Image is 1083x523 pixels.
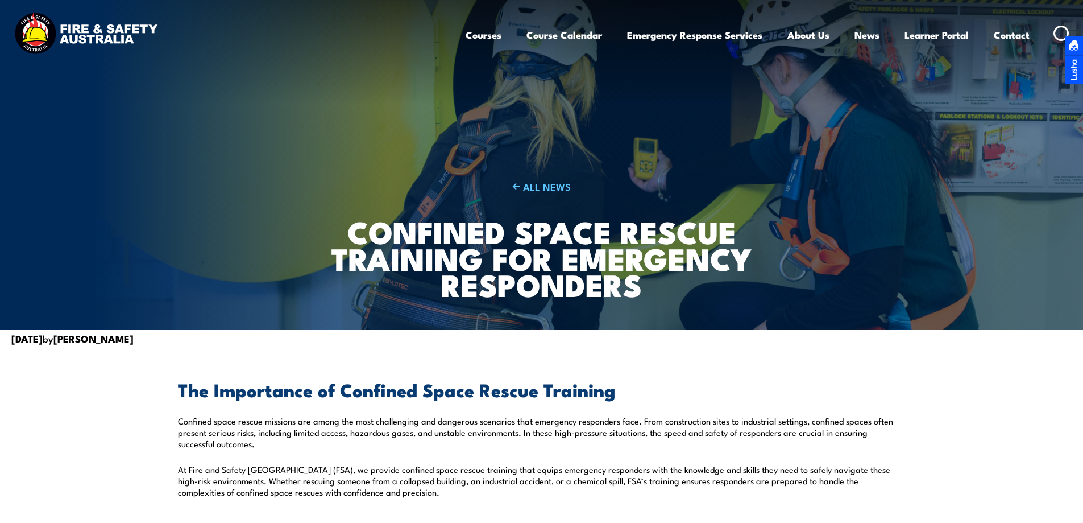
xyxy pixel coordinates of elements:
[787,20,829,50] a: About Us
[11,331,134,345] span: by
[11,331,43,346] strong: [DATE]
[178,375,616,403] b: The Importance of Confined Space Rescue Training
[178,464,906,498] p: At Fire and Safety [GEOGRAPHIC_DATA] (FSA), we provide confined space rescue training that equips...
[466,20,501,50] a: Courses
[53,331,134,346] strong: [PERSON_NAME]
[627,20,762,50] a: Emergency Response Services
[318,180,765,193] a: ALL NEWS
[318,218,765,298] h1: Confined Space Rescue Training for Emergency Responders
[854,20,879,50] a: News
[904,20,969,50] a: Learner Portal
[526,20,602,50] a: Course Calendar
[178,415,906,450] p: Confined space rescue missions are among the most challenging and dangerous scenarios that emerge...
[994,20,1030,50] a: Contact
